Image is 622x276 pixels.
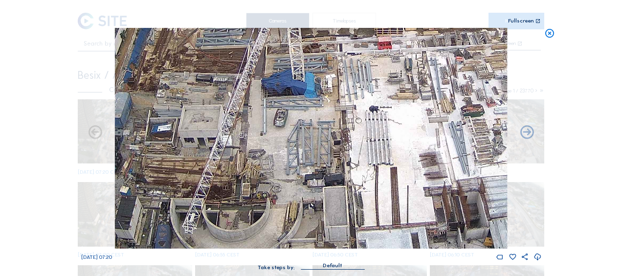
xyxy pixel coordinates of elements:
i: Forward [87,125,103,141]
div: Fullscreen [508,18,534,24]
div: Default [301,261,364,269]
span: [DATE] 07:20 [81,254,112,260]
div: Default [323,261,342,270]
div: Take steps by: [258,265,295,270]
img: Image [115,28,507,249]
i: Back [519,125,535,141]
